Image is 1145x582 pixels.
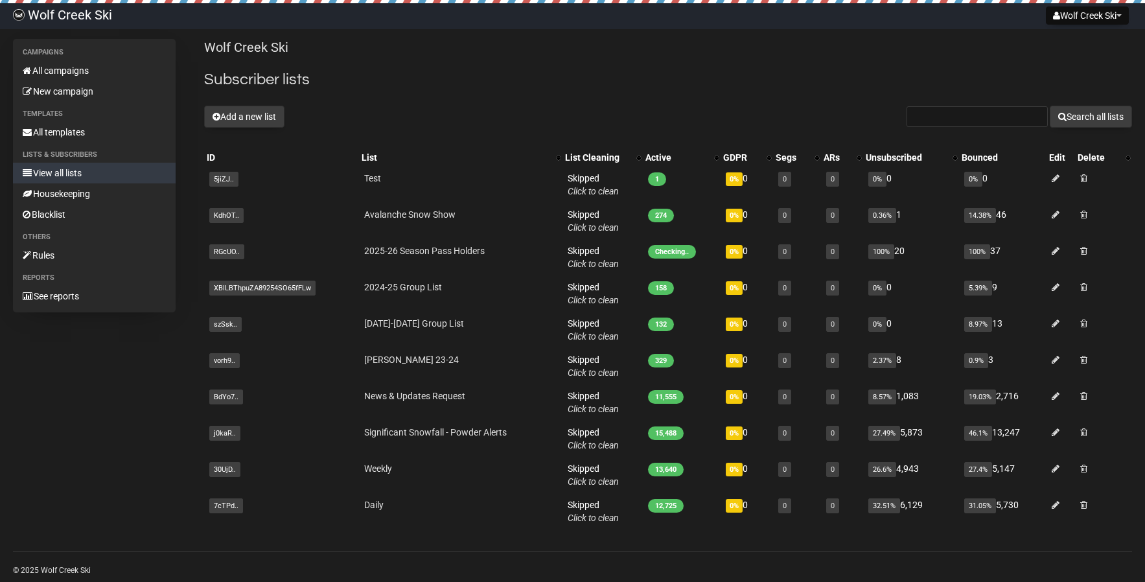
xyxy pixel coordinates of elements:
td: 0 [959,167,1047,203]
span: 11,555 [648,390,684,404]
a: See reports [13,286,176,307]
span: RGcUO.. [209,244,244,259]
a: 0 [783,211,787,220]
span: 0% [726,209,743,222]
span: 13,640 [648,463,684,476]
span: 19.03% [964,390,996,404]
th: Active: No sort applied, activate to apply an ascending sort [643,148,721,167]
span: 0% [726,354,743,367]
div: ID [207,151,356,164]
a: Click to clean [568,259,619,269]
span: 46.1% [964,426,992,441]
a: 0 [783,175,787,183]
td: 0 [721,275,773,312]
td: 0 [721,493,773,530]
a: Rules [13,245,176,266]
span: Skipped [568,427,619,450]
td: 5,730 [959,493,1047,530]
span: 0% [726,245,743,259]
td: 0 [721,239,773,275]
span: 132 [648,318,674,331]
td: 20 [863,239,959,275]
span: XBILBThpuZA89254SO65fFLw [209,281,316,296]
span: szSsk.. [209,317,242,332]
td: 8 [863,348,959,384]
span: Skipped [568,463,619,487]
span: 30UjD.. [209,462,240,477]
a: 0 [783,248,787,256]
div: List Cleaning [565,151,630,164]
td: 13 [959,312,1047,348]
a: Click to clean [568,186,619,196]
span: 27.4% [964,462,992,477]
th: Edit: No sort applied, sorting is disabled [1047,148,1075,167]
td: 0 [721,203,773,239]
a: View all lists [13,163,176,183]
td: 0 [863,312,959,348]
div: List [362,151,549,164]
span: Skipped [568,355,619,378]
span: Skipped [568,246,619,269]
span: 8.97% [964,317,992,332]
td: 0 [721,421,773,457]
td: 5,873 [863,421,959,457]
div: Bounced [962,151,1045,164]
span: 100% [964,244,990,259]
span: 100% [868,244,894,259]
span: 0% [726,318,743,331]
td: 0 [721,384,773,421]
span: 0.36% [868,208,896,223]
a: Test [364,173,381,183]
td: 0 [721,312,773,348]
span: 5jiZJ.. [209,172,238,187]
li: Others [13,229,176,245]
span: vorh9.. [209,353,240,368]
div: ARs [824,151,850,164]
a: 0 [831,211,835,220]
a: 0 [831,393,835,401]
th: List Cleaning: No sort applied, activate to apply an ascending sort [562,148,643,167]
span: 5.39% [964,281,992,296]
a: Blacklist [13,204,176,225]
td: 0 [721,167,773,203]
span: BdYo7.. [209,390,243,404]
span: 8.57% [868,390,896,404]
a: 0 [783,393,787,401]
img: b8a1e34ad8b70b86f908001b9dc56f97 [13,9,25,21]
span: 0% [726,390,743,404]
a: Significant Snowfall - Powder Alerts [364,427,507,437]
td: 0 [721,457,773,493]
a: 0 [831,356,835,365]
td: 1 [863,203,959,239]
td: 6,129 [863,493,959,530]
a: 0 [831,465,835,474]
span: 0.9% [964,353,988,368]
a: 0 [783,320,787,329]
td: 3 [959,348,1047,384]
span: 0% [868,317,886,332]
a: Avalanche Snow Show [364,209,456,220]
a: 0 [831,175,835,183]
a: 2025-26 Season Pass Holders [364,246,485,256]
span: Skipped [568,209,619,233]
td: 2,716 [959,384,1047,421]
p: Wolf Creek Ski [204,39,1132,56]
span: 2.37% [868,353,896,368]
th: ARs: No sort applied, activate to apply an ascending sort [821,148,863,167]
div: GDPR [723,151,760,164]
th: Bounced: No sort applied, sorting is disabled [959,148,1047,167]
td: 9 [959,275,1047,312]
a: Click to clean [568,367,619,378]
td: 0 [721,348,773,384]
span: 0% [964,172,982,187]
button: Wolf Creek Ski [1046,6,1129,25]
span: 27.49% [868,426,900,441]
span: 15,488 [648,426,684,440]
a: [PERSON_NAME] 23-24 [364,355,459,365]
a: 0 [831,429,835,437]
a: Click to clean [568,295,619,305]
span: j0kaR.. [209,426,240,441]
span: 274 [648,209,674,222]
a: 0 [783,465,787,474]
p: © 2025 Wolf Creek Ski [13,563,1132,577]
